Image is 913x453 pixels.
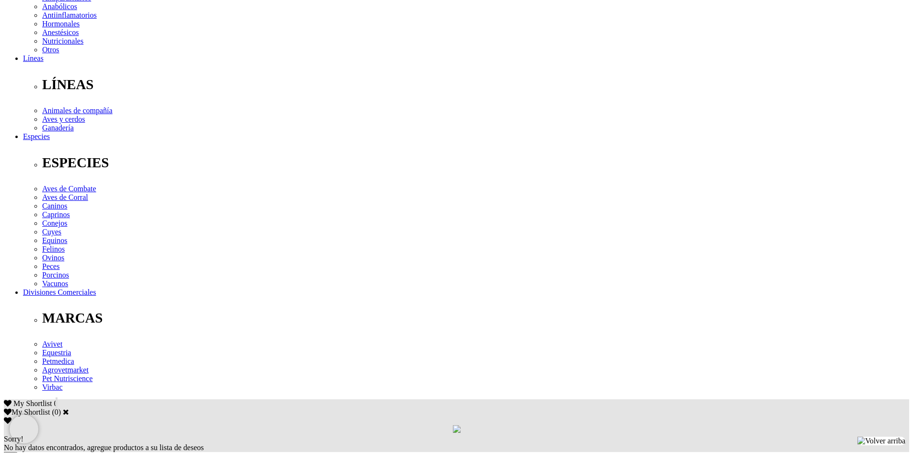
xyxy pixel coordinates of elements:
a: Petmedica [42,357,74,365]
label: 0 [55,408,58,416]
a: Caninos [42,202,67,210]
a: Virbac [42,383,63,391]
a: Aves y cerdos [42,115,85,123]
a: Equestria [42,348,71,357]
a: Líneas [23,54,44,62]
a: Anabólicos [42,2,77,11]
span: Sorry! [4,435,23,443]
a: Ganadería [42,124,74,132]
span: ( ) [52,408,61,416]
a: Hormonales [42,20,80,28]
div: No hay datos encontrados, agregue productos a su lista de deseos [4,435,909,452]
a: Pet Nutriscience [42,374,92,383]
a: Nutricionales [42,37,83,45]
a: Antiinflamatorios [42,11,97,19]
a: Agrovetmarket [42,366,89,374]
p: LÍNEAS [42,77,909,93]
span: My Shortlist [13,399,52,407]
a: Cerrar [63,408,69,416]
a: Conejos [42,219,67,227]
a: Felinos [42,245,65,253]
label: My Shortlist [4,408,50,416]
a: Aves de Combate [42,185,96,193]
a: Vacunos [42,279,68,288]
img: loading.gif [453,425,461,433]
a: Cuyes [42,228,61,236]
a: Especies [23,132,50,140]
iframe: Brevo live chat [10,415,38,443]
a: Anestésicos [42,28,79,36]
a: Porcinos [42,271,69,279]
a: Otros [42,46,59,54]
a: Aves de Corral [42,193,88,201]
a: Avivet [42,340,62,348]
a: Divisiones Comerciales [23,288,96,296]
a: Ovinos [42,254,64,262]
span: 0 [54,399,58,407]
a: Caprinos [42,210,70,219]
p: MARCAS [42,310,909,326]
a: Peces [42,262,59,270]
p: ESPECIES [42,155,909,171]
a: Animales de compañía [42,106,113,115]
a: Equinos [42,236,67,244]
img: Volver arriba [857,437,905,445]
